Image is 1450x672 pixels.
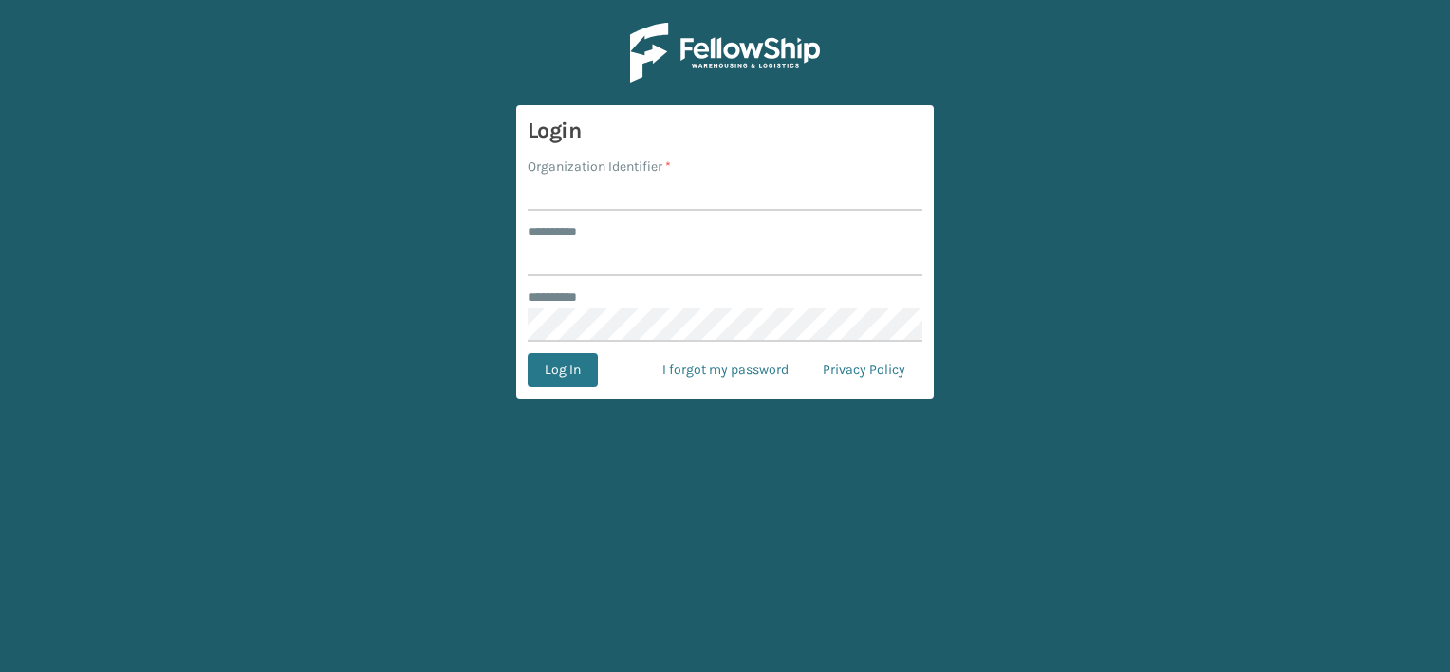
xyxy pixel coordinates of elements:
[645,353,806,387] a: I forgot my password
[528,157,671,177] label: Organization Identifier
[630,23,820,83] img: Logo
[528,353,598,387] button: Log In
[528,117,922,145] h3: Login
[806,353,922,387] a: Privacy Policy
